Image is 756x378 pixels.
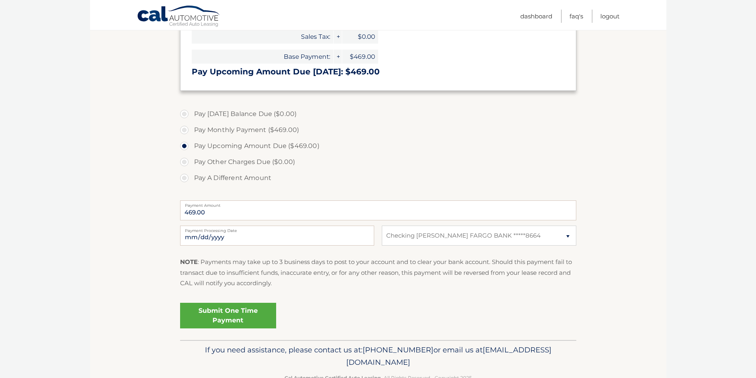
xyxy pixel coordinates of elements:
[180,257,576,288] p: : Payments may take up to 3 business days to post to your account and to clear your bank account....
[180,122,576,138] label: Pay Monthly Payment ($469.00)
[180,170,576,186] label: Pay A Different Amount
[334,30,342,44] span: +
[180,303,276,328] a: Submit One Time Payment
[180,106,576,122] label: Pay [DATE] Balance Due ($0.00)
[570,10,583,23] a: FAQ's
[363,345,433,354] span: [PHONE_NUMBER]
[342,30,378,44] span: $0.00
[192,50,333,64] span: Base Payment:
[180,138,576,154] label: Pay Upcoming Amount Due ($469.00)
[180,226,374,246] input: Payment Date
[180,200,576,207] label: Payment Amount
[180,154,576,170] label: Pay Other Charges Due ($0.00)
[342,50,378,64] span: $469.00
[192,67,565,77] h3: Pay Upcoming Amount Due [DATE]: $469.00
[520,10,552,23] a: Dashboard
[600,10,620,23] a: Logout
[180,200,576,220] input: Payment Amount
[192,30,333,44] span: Sales Tax:
[334,50,342,64] span: +
[185,344,571,369] p: If you need assistance, please contact us at: or email us at
[137,5,221,28] a: Cal Automotive
[180,226,374,232] label: Payment Processing Date
[180,258,198,266] strong: NOTE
